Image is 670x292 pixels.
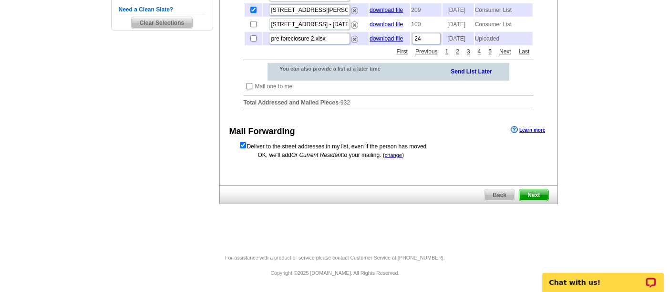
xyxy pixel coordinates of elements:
[475,18,533,31] td: Consumer List
[443,3,474,17] td: [DATE]
[486,47,494,56] a: 5
[511,126,545,134] a: Learn more
[370,21,403,28] a: download file
[370,7,403,13] a: download file
[351,36,358,43] img: delete.png
[394,47,410,56] a: First
[536,262,670,292] iframe: LiveChat chat widget
[464,47,473,56] a: 3
[291,152,342,158] span: Or Current Resident
[497,47,514,56] a: Next
[413,47,440,56] a: Previous
[255,82,293,91] td: Mail one to me
[443,18,474,31] td: [DATE]
[132,17,192,29] span: Clear Selections
[484,189,515,201] span: Back
[351,34,358,41] a: Remove this list
[351,20,358,26] a: Remove this list
[351,5,358,12] a: Remove this list
[229,125,295,138] div: Mail Forwarding
[351,7,358,14] img: delete.png
[119,5,206,14] h5: Need a Clean Slate?
[340,99,350,106] span: 932
[370,35,403,42] a: download file
[475,3,533,17] td: Consumer List
[475,32,533,45] td: Uploaded
[385,152,402,158] a: change
[454,47,462,56] a: 2
[239,151,538,159] div: OK, we'll add to your mailing. ( )
[268,63,405,74] div: You can also provide a list at a later time
[451,66,492,76] a: Send List Later
[351,21,358,29] img: delete.png
[443,32,474,45] td: [DATE]
[239,141,538,151] form: Deliver to the street addresses in my list, even if the person has moved
[411,18,442,31] td: 100
[411,3,442,17] td: 209
[475,47,484,56] a: 4
[519,189,548,201] span: Next
[484,189,515,201] a: Back
[244,99,339,106] strong: Total Addressed and Mailed Pieces
[443,47,451,56] a: 1
[516,47,532,56] a: Last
